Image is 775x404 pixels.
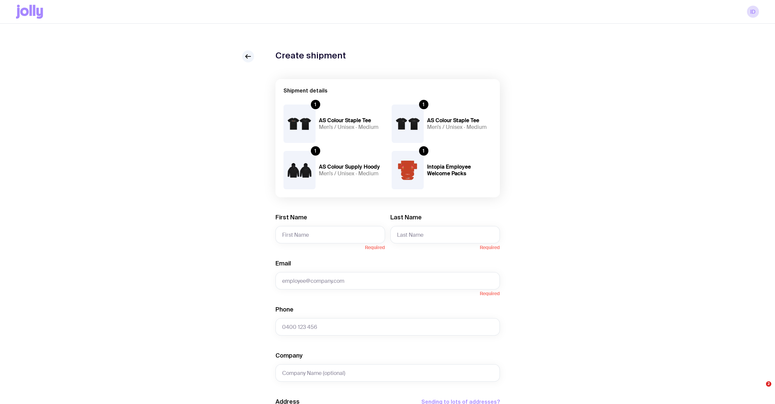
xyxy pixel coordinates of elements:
[275,213,307,221] label: First Name
[275,272,500,289] input: employee@company.com
[419,146,428,156] div: 1
[319,164,384,170] h4: AS Colour Supply Hoody
[427,124,492,131] h5: Men’s / Unisex · Medium
[427,117,492,124] h4: AS Colour Staple Tee
[390,243,500,250] span: Required
[427,164,492,177] h4: Intopia Employee Welcome Packs
[311,146,320,156] div: 1
[752,381,768,397] iframe: Intercom live chat
[419,100,428,109] div: 1
[275,318,500,336] input: 0400 123 456
[766,381,771,387] span: 2
[275,226,385,243] input: First Name
[275,352,303,360] label: Company
[319,117,384,124] h4: AS Colour Staple Tee
[390,226,500,243] input: Last Name
[311,100,320,109] div: 1
[275,306,294,314] label: Phone
[275,50,346,60] h1: Create shipment
[319,124,384,131] h5: Men’s / Unisex · Medium
[275,243,385,250] span: Required
[319,170,384,177] h5: Men’s / Unisex · Medium
[747,6,759,18] a: ID
[390,213,422,221] label: Last Name
[275,289,500,296] span: Required
[275,364,500,382] input: Company Name (optional)
[283,87,492,94] h2: Shipment details
[275,259,291,267] label: Email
